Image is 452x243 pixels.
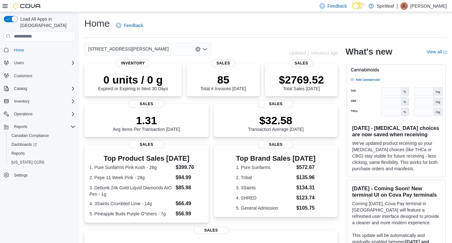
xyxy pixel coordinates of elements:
[11,72,35,80] a: Customers
[1,97,78,106] button: Inventory
[6,140,78,149] a: Dashboards
[6,149,78,158] button: Reports
[4,43,75,196] nav: Complex example
[236,155,316,162] h3: Top Brand Sales [DATE]
[352,140,440,172] p: We've updated product receiving so your [MEDICAL_DATA] choices (like THCa or CBG) stay visible fo...
[11,46,27,54] a: Home
[11,59,26,67] button: Users
[1,45,78,54] button: Home
[11,46,75,54] span: Home
[400,2,408,10] div: Jasper L
[11,72,75,80] span: Customers
[14,124,27,129] span: Reports
[89,164,173,171] dt: 1. Pure Sunfarms Pink Kush - 28g
[14,173,28,178] span: Settings
[11,171,75,179] span: Settings
[14,48,24,53] span: Home
[11,85,75,92] span: Catalog
[352,125,440,138] h3: [DATE] - [MEDICAL_DATA] choices are now saved when receiving
[296,174,316,181] dd: $135.96
[9,150,75,157] span: Reports
[9,132,75,139] span: Canadian Compliance
[1,71,78,80] button: Customers
[345,47,392,57] h2: What's new
[258,141,293,148] span: Sales
[377,2,394,10] p: Spiritleaf
[14,99,29,104] span: Inventory
[98,73,168,91] div: Expired or Expiring in Next 30 Days
[13,3,41,9] img: Cova
[11,151,25,156] span: Reports
[89,211,173,217] dt: 5. Pineapple Buds Purple G*shers - 7g
[1,171,78,180] button: Settings
[11,123,30,131] button: Reports
[279,73,324,91] div: Total Sales [DATE]
[279,73,324,86] p: $2769.52
[258,100,293,108] span: Sales
[11,98,32,105] button: Inventory
[176,210,204,218] dd: $56.99
[443,51,447,54] svg: External link
[129,100,164,108] span: Sales
[11,98,75,105] span: Inventory
[352,3,365,9] input: Dark Mode
[236,195,294,201] dt: 4. SHRED
[9,150,27,157] a: Reports
[296,164,316,171] dd: $572.67
[296,204,316,212] dd: $105.75
[427,49,447,54] a: View allExternal link
[193,226,229,234] span: Sales
[1,84,78,93] button: Catalog
[11,85,29,92] button: Catalog
[236,164,294,171] dt: 1. Pure Sunfarms
[9,159,75,166] span: Washington CCRS
[14,111,33,117] span: Operations
[11,110,35,118] button: Operations
[176,184,204,192] dd: $85.98
[290,59,313,67] span: Sales
[200,73,246,91] div: Total # Invoices [DATE]
[9,141,39,148] a: Dashboards
[352,185,440,198] h3: [DATE] - Coming Soon! New terminal UI on Cova Pay terminals
[236,174,294,181] dt: 2. Tribal
[11,133,49,138] span: Canadian Compliance
[6,131,78,140] button: Canadian Compliance
[402,2,406,10] span: JL
[114,19,146,32] a: Feedback
[11,110,75,118] span: Operations
[14,73,32,78] span: Customers
[84,17,110,30] h1: Home
[113,114,180,132] div: Avg Items Per Transaction [DATE]
[176,200,204,207] dd: $66.49
[9,141,75,148] span: Dashboards
[176,174,204,181] dd: $94.99
[11,160,44,165] span: [US_STATE] CCRS
[352,200,440,226] p: Coming [DATE], Cova Pay terminal in [GEOGRAPHIC_DATA] will feature a refreshed user interface des...
[113,114,180,127] p: 1.31
[6,158,78,167] button: [US_STATE] CCRS
[11,172,30,179] a: Settings
[98,73,168,86] p: 0 units / 0 g
[9,132,51,139] a: Canadian Compliance
[89,185,173,197] dt: 3. Debunk 24k Gold Liquid Diamonds AIO Pen - 1g
[89,200,173,207] dt: 4. 3Saints Crumbled Lime - 14g
[88,45,169,53] span: [STREET_ADDRESS][PERSON_NAME]
[129,141,164,148] span: Sales
[9,159,47,166] a: [US_STATE] CCRS
[200,73,246,86] p: 85
[176,164,204,171] dd: $399.76
[236,185,294,191] dt: 3. 3Saints
[212,59,235,67] span: Sales
[1,110,78,118] button: Operations
[18,16,75,29] span: Load All Apps in [GEOGRAPHIC_DATA]
[11,123,75,131] span: Reports
[396,2,398,10] p: |
[296,184,316,192] dd: $134.31
[202,47,207,52] button: Open list of options
[410,2,447,10] p: [PERSON_NAME]
[11,142,37,147] span: Dashboards
[327,3,347,9] span: Feedback
[195,47,200,52] button: Clear input
[248,114,304,127] p: $32.58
